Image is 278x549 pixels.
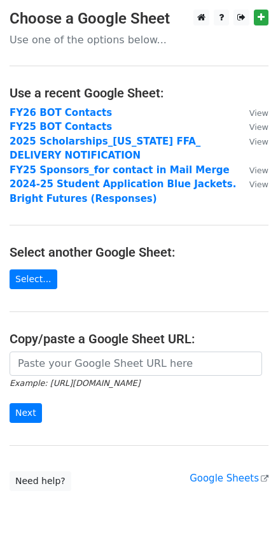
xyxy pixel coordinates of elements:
a: FY25 Sponsors_for contact in Mail Merge [10,164,230,176]
small: View [249,137,268,146]
a: Select... [10,269,57,289]
a: View [237,178,268,190]
a: Need help? [10,471,71,491]
small: View [249,180,268,189]
h3: Choose a Google Sheet [10,10,268,28]
a: FY25 BOT Contacts [10,121,112,132]
h4: Use a recent Google Sheet: [10,85,268,101]
a: View [237,121,268,132]
a: FY26 BOT Contacts [10,107,112,118]
small: Example: [URL][DOMAIN_NAME] [10,378,140,388]
h4: Select another Google Sheet: [10,245,268,260]
a: View [237,164,268,176]
a: 2025 Scholarships_[US_STATE] FFA_ DELIVERY NOTIFICATION [10,136,200,162]
small: View [249,122,268,132]
a: View [237,107,268,118]
p: Use one of the options below... [10,33,268,46]
input: Paste your Google Sheet URL here [10,352,262,376]
a: 2024-25 Student Application Blue Jackets. Bright Futures (Responses) [10,178,236,204]
small: View [249,108,268,118]
input: Next [10,403,42,423]
small: View [249,166,268,175]
h4: Copy/paste a Google Sheet URL: [10,331,268,346]
a: Google Sheets [190,473,268,484]
a: View [237,136,268,147]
